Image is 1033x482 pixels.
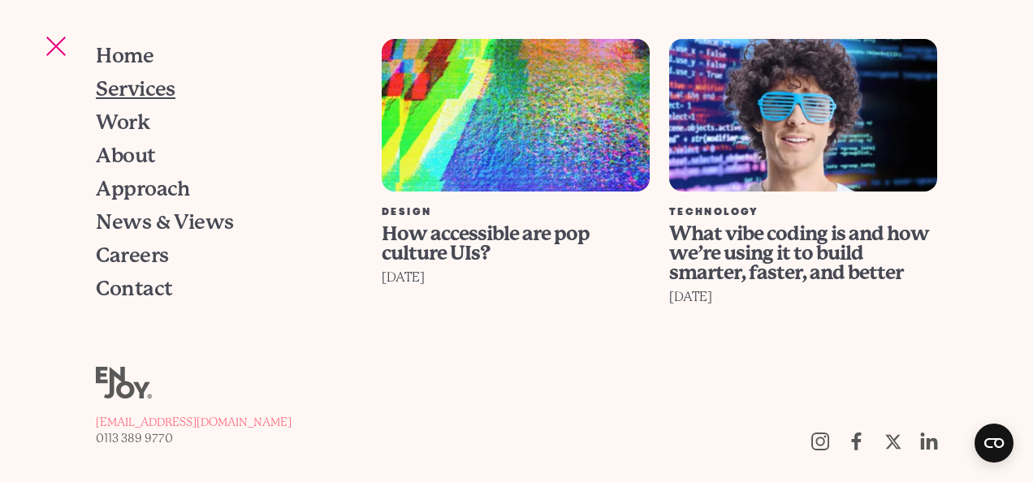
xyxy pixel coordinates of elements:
a: Home [96,39,348,72]
a: Follow us on Instagram [802,424,838,459]
a: [EMAIL_ADDRESS][DOMAIN_NAME] [96,414,292,430]
span: News & Views [96,212,233,232]
a: News & Views [96,205,348,239]
span: Home [96,45,153,66]
span: About [96,145,155,166]
span: 0113 389 9770 [96,432,173,445]
a: What vibe coding is and how we’re using it to build smarter, faster, and better Technology What v... [659,39,947,414]
span: What vibe coding is and how we’re using it to build smarter, faster, and better [669,222,929,284]
span: How accessible are pop culture UIs? [382,222,590,265]
span: Services [96,79,175,99]
img: What vibe coding is and how we’re using it to build smarter, faster, and better [669,39,937,192]
span: Careers [96,245,168,265]
span: Work [96,112,149,132]
a: Follow us on Twitter [875,424,911,459]
div: Design [382,208,650,217]
a: How accessible are pop culture UIs? Design How accessible are pop culture UIs? [DATE] [372,39,659,414]
a: Services [96,72,348,105]
a: Approach [96,172,348,205]
div: [DATE] [382,266,650,289]
a: Careers [96,239,348,272]
a: 0113 389 9770 [96,430,292,446]
a: https://uk.linkedin.com/company/enjoy-digital [911,424,948,459]
a: Follow us on Facebook [838,424,875,459]
span: Contact [96,278,172,299]
button: Open CMP widget [975,424,1014,463]
span: [EMAIL_ADDRESS][DOMAIN_NAME] [96,415,292,428]
div: Technology [669,208,937,217]
div: [DATE] [669,286,937,308]
a: About [96,139,348,172]
button: Site navigation [39,29,73,63]
img: How accessible are pop culture UIs? [382,39,650,192]
a: Work [96,105,348,139]
span: Approach [96,179,190,199]
a: Contact [96,272,348,305]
